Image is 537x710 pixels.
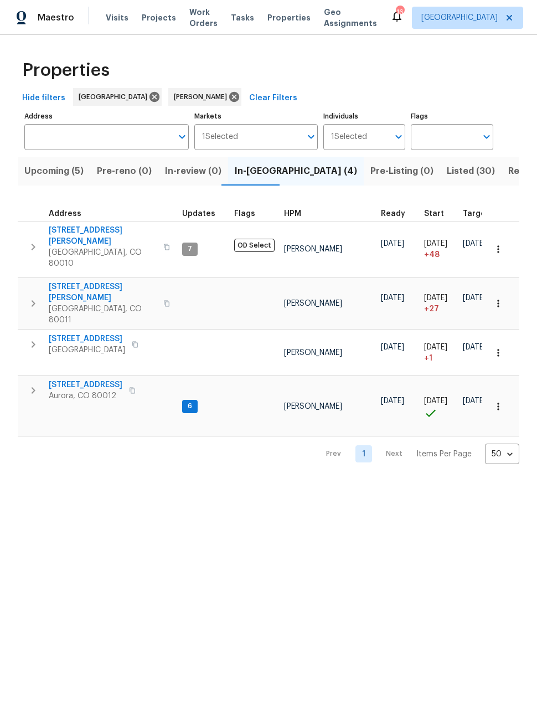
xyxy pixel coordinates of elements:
[324,7,377,29] span: Geo Assignments
[424,303,439,315] span: + 27
[18,88,70,109] button: Hide filters
[424,294,447,302] span: [DATE]
[79,91,152,102] span: [GEOGRAPHIC_DATA]
[49,303,157,326] span: [GEOGRAPHIC_DATA], CO 80011
[396,7,404,18] div: 16
[420,278,458,330] td: Project started 27 days late
[463,240,486,248] span: [DATE]
[303,129,319,145] button: Open
[284,300,342,307] span: [PERSON_NAME]
[142,12,176,23] span: Projects
[416,449,472,460] p: Items Per Page
[231,14,254,22] span: Tasks
[424,210,454,218] div: Actual renovation start date
[381,343,404,351] span: [DATE]
[182,210,215,218] span: Updates
[24,163,84,179] span: Upcoming (5)
[194,113,318,120] label: Markets
[284,349,342,357] span: [PERSON_NAME]
[235,163,357,179] span: In-[GEOGRAPHIC_DATA] (4)
[38,12,74,23] span: Maestro
[49,247,157,269] span: [GEOGRAPHIC_DATA], CO 80010
[24,113,189,120] label: Address
[49,379,122,390] span: [STREET_ADDRESS]
[447,163,495,179] span: Listed (30)
[245,88,302,109] button: Clear Filters
[234,210,255,218] span: Flags
[49,333,125,344] span: [STREET_ADDRESS]
[22,65,110,76] span: Properties
[421,12,498,23] span: [GEOGRAPHIC_DATA]
[49,344,125,356] span: [GEOGRAPHIC_DATA]
[463,210,499,218] div: Target renovation project end date
[249,91,297,105] span: Clear Filters
[381,210,415,218] div: Earliest renovation start date (first business day after COE or Checkout)
[174,129,190,145] button: Open
[284,245,342,253] span: [PERSON_NAME]
[370,163,433,179] span: Pre-Listing (0)
[284,403,342,410] span: [PERSON_NAME]
[463,397,486,405] span: [DATE]
[165,163,221,179] span: In-review (0)
[267,12,311,23] span: Properties
[331,132,367,142] span: 1 Selected
[463,294,486,302] span: [DATE]
[316,444,519,464] nav: Pagination Navigation
[49,281,157,303] span: [STREET_ADDRESS][PERSON_NAME]
[463,210,489,218] span: Target
[49,210,81,218] span: Address
[189,7,218,29] span: Work Orders
[391,129,406,145] button: Open
[420,221,458,277] td: Project started 48 days late
[106,12,128,23] span: Visits
[97,163,152,179] span: Pre-reno (0)
[424,210,444,218] span: Start
[485,440,519,469] div: 50
[381,210,405,218] span: Ready
[424,353,432,364] span: + 1
[479,129,494,145] button: Open
[381,397,404,405] span: [DATE]
[183,244,197,254] span: 7
[424,397,447,405] span: [DATE]
[424,249,440,260] span: + 48
[411,113,493,120] label: Flags
[284,210,301,218] span: HPM
[49,225,157,247] span: [STREET_ADDRESS][PERSON_NAME]
[381,294,404,302] span: [DATE]
[168,88,241,106] div: [PERSON_NAME]
[202,132,238,142] span: 1 Selected
[73,88,162,106] div: [GEOGRAPHIC_DATA]
[424,343,447,351] span: [DATE]
[381,240,404,248] span: [DATE]
[355,445,372,462] a: Goto page 1
[174,91,231,102] span: [PERSON_NAME]
[323,113,406,120] label: Individuals
[463,343,486,351] span: [DATE]
[49,390,122,402] span: Aurora, CO 80012
[234,239,275,252] span: OD Select
[22,91,65,105] span: Hide filters
[420,376,458,437] td: Project started on time
[424,240,447,248] span: [DATE]
[420,330,458,375] td: Project started 1 days late
[183,402,197,411] span: 6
